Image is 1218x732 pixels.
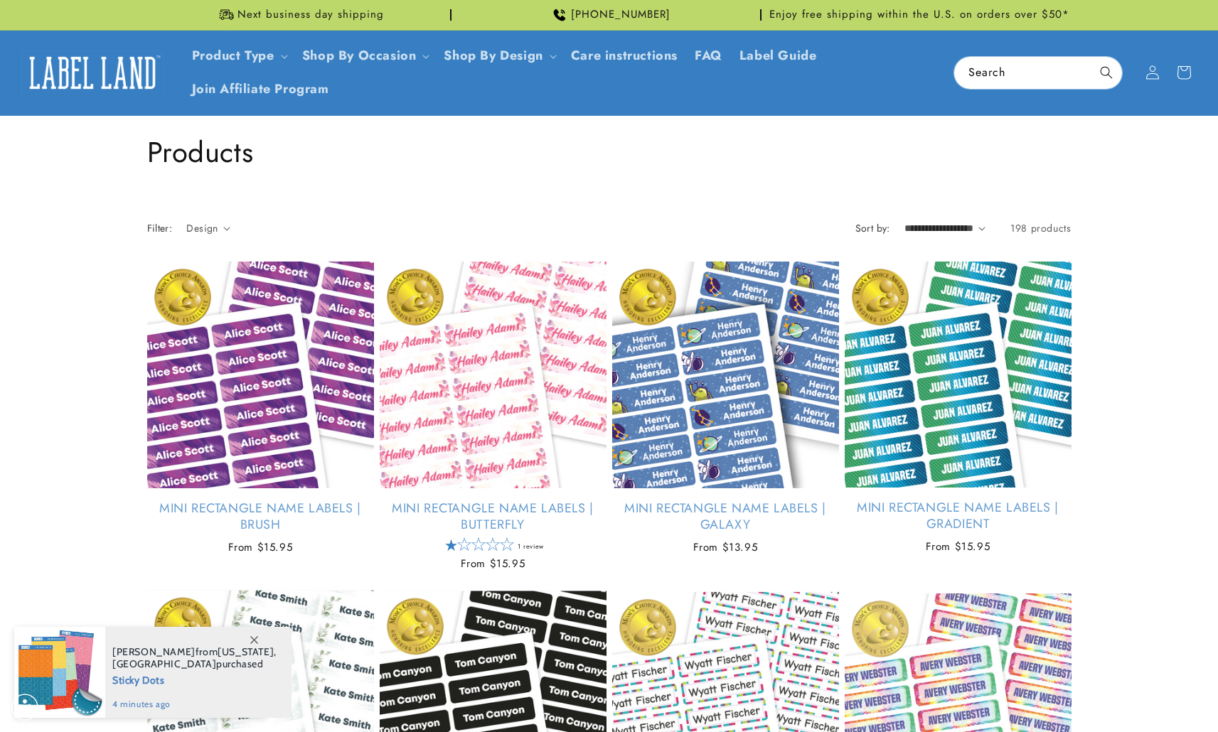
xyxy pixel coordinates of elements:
a: Mini Rectangle Name Labels | Galaxy [612,500,839,534]
a: Product Type [192,46,274,65]
span: Shop By Occasion [302,48,417,64]
iframe: Gorgias live chat messenger [1076,671,1204,718]
span: Join Affiliate Program [192,81,329,97]
a: Join Affiliate Program [183,72,338,106]
a: Shop By Design [444,46,543,65]
span: 4 minutes ago [112,698,277,711]
span: Care instructions [571,48,678,64]
img: Label Land [21,50,164,95]
a: Label Land [16,45,169,100]
span: Sticky Dots [112,670,277,688]
span: Next business day shipping [237,8,384,22]
span: [US_STATE] [218,645,274,658]
a: Mini Rectangle Name Labels | Brush [147,500,374,534]
summary: Product Type [183,39,294,72]
a: Mini Rectangle Name Labels | Gradient [845,500,1072,533]
summary: Design (0 selected) [186,221,230,236]
span: 198 products [1010,221,1071,235]
span: [PERSON_NAME] [112,645,196,658]
h2: Filter: [147,221,173,236]
a: Label Guide [731,39,826,72]
span: Enjoy free shipping within the U.S. on orders over $50* [769,8,1069,22]
span: Label Guide [739,48,817,64]
summary: Shop By Occasion [294,39,436,72]
summary: Shop By Design [435,39,562,72]
a: Care instructions [562,39,686,72]
span: [GEOGRAPHIC_DATA] [112,657,216,670]
button: Search [1091,57,1122,88]
span: from , purchased [112,646,277,670]
span: Design [186,221,218,235]
a: Mini Rectangle Name Labels | Butterfly [380,500,607,534]
a: FAQ [686,39,731,72]
span: [PHONE_NUMBER] [571,8,671,22]
h1: Products [147,134,1072,171]
span: FAQ [695,48,722,64]
label: Sort by: [855,221,890,235]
